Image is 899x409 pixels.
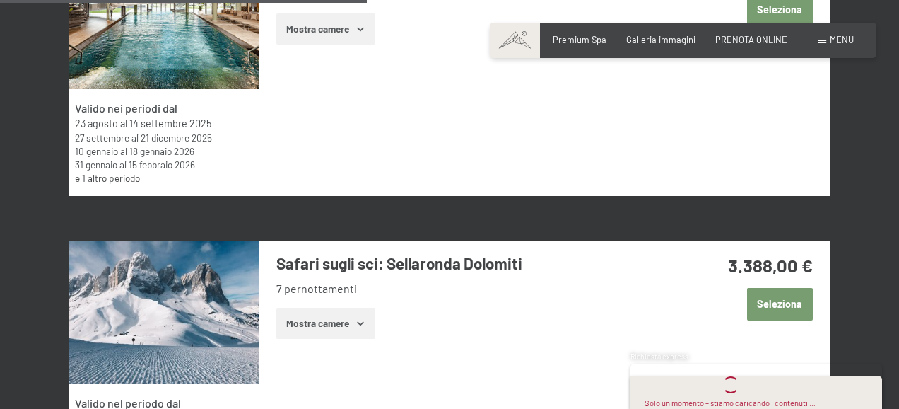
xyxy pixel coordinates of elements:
[75,117,254,131] div: al
[728,254,813,276] strong: 3.388,00 €
[75,159,117,171] time: 31/01/2026
[75,132,129,144] time: 27/09/2025
[75,158,254,171] div: al
[630,352,688,361] span: Richiesta express
[75,131,254,144] div: al
[69,241,259,384] img: mss_renderimg.php
[276,13,375,45] button: Mostra camere
[129,159,195,171] time: 15/02/2026
[75,117,118,129] time: 23/08/2025
[626,34,695,45] a: Galleria immagini
[276,281,659,296] li: 7 pernottamenti
[75,145,118,157] time: 10/01/2026
[129,117,211,129] time: 14/09/2025
[75,101,177,115] strong: Valido nei periodi dal
[747,288,813,321] button: Seleziona
[276,253,659,275] h3: Safari sugli sci: Sellaronda Dolomiti
[553,34,606,45] a: Premium Spa
[276,308,375,339] button: Mostra camere
[715,34,787,45] a: PRENOTA ONLINE
[129,145,194,157] time: 18/01/2026
[141,132,212,144] time: 21/12/2025
[75,144,254,158] div: al
[645,398,816,409] div: Solo un momento – stiamo caricando i contenuti …
[75,172,140,184] a: e 1 altro periodo
[830,34,854,45] span: Menu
